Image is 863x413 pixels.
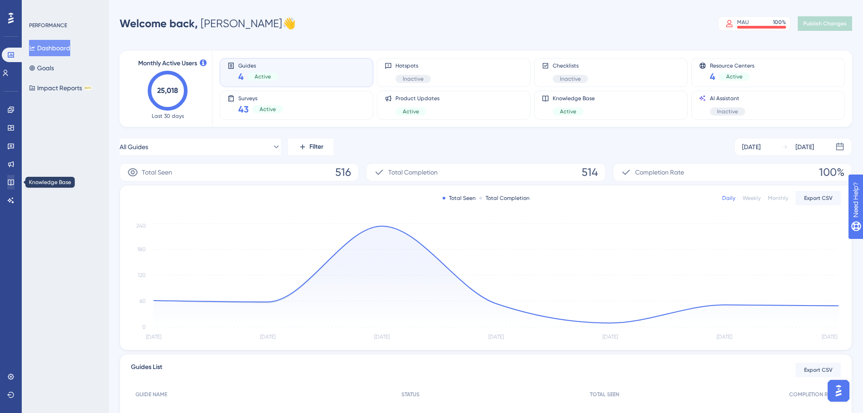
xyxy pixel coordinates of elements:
text: 25,018 [157,86,178,95]
button: Goals [29,60,54,76]
span: TOTAL SEEN [590,391,619,398]
span: Total Completion [388,167,438,178]
span: Export CSV [804,366,833,374]
div: Total Completion [479,194,530,202]
span: Active [726,73,742,80]
div: MAU [737,19,749,26]
span: Guides [238,62,278,68]
span: Resource Centers [710,62,754,68]
span: Filter [309,141,323,152]
button: Dashboard [29,40,70,56]
span: Hotspots [395,62,431,69]
button: Publish Changes [798,16,852,31]
span: Product Updates [395,95,439,102]
div: [DATE] [796,141,814,152]
button: Impact ReportsBETA [29,80,92,96]
span: Surveys [238,95,283,101]
span: Total Seen [142,167,172,178]
span: 43 [238,103,249,116]
span: Need Help? [21,2,57,13]
span: 4 [710,70,715,83]
span: Export CSV [804,194,833,202]
div: Weekly [742,194,761,202]
span: Active [260,106,276,113]
tspan: [DATE] [374,334,390,340]
div: Total Seen [443,194,476,202]
tspan: [DATE] [822,334,837,340]
span: Checklists [553,62,588,69]
span: Active [560,108,576,115]
span: 516 [335,165,351,180]
iframe: UserGuiding AI Assistant Launcher [825,377,852,404]
div: PERFORMANCE [29,22,67,29]
div: 100 % [773,19,786,26]
span: AI Assistant [710,95,745,102]
tspan: [DATE] [717,334,732,340]
span: Guides List [131,362,162,378]
span: Monthly Active Users [138,58,197,69]
span: Active [255,73,271,80]
button: Filter [288,138,333,156]
span: COMPLETION RATE [789,391,836,398]
span: Inactive [717,108,738,115]
span: 514 [582,165,598,180]
div: Daily [722,194,735,202]
span: Knowledge Base [553,95,595,102]
span: Welcome back, [120,17,198,30]
tspan: 180 [137,246,146,253]
button: All Guides [120,138,281,156]
span: 4 [238,70,244,83]
span: 100% [819,165,844,180]
span: Inactive [560,75,581,83]
tspan: [DATE] [603,334,618,340]
span: Active [403,108,419,115]
tspan: 0 [142,324,146,330]
span: Publish Changes [803,20,847,27]
tspan: [DATE] [146,334,161,340]
tspan: 120 [138,272,146,278]
div: Monthly [768,194,788,202]
tspan: [DATE] [488,334,504,340]
span: STATUS [401,391,419,398]
tspan: [DATE] [260,334,275,340]
div: BETA [84,86,92,90]
span: Completion Rate [635,167,684,178]
button: Export CSV [796,363,841,377]
span: GUIDE NAME [135,391,167,398]
button: Export CSV [796,191,841,205]
tspan: 60 [140,298,146,304]
div: [PERSON_NAME] 👋 [120,16,296,31]
div: [DATE] [742,141,761,152]
span: Inactive [403,75,424,83]
tspan: 240 [136,223,146,229]
span: Last 30 days [152,112,184,120]
span: All Guides [120,141,148,152]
